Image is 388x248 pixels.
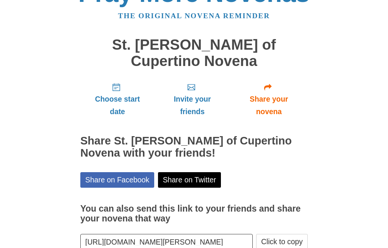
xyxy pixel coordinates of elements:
a: Share on Facebook [80,172,154,188]
a: Invite your friends [155,77,230,122]
a: Choose start date [80,77,155,122]
span: Invite your friends [162,93,222,118]
h1: St. [PERSON_NAME] of Cupertino Novena [80,37,308,69]
a: Share your novena [230,77,308,122]
h2: Share St. [PERSON_NAME] of Cupertino Novena with your friends! [80,135,308,159]
a: The original novena reminder [118,12,270,20]
span: Choose start date [88,93,147,118]
a: Share on Twitter [158,172,221,188]
h3: You can also send this link to your friends and share your novena that way [80,204,308,223]
span: Share your novena [238,93,300,118]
